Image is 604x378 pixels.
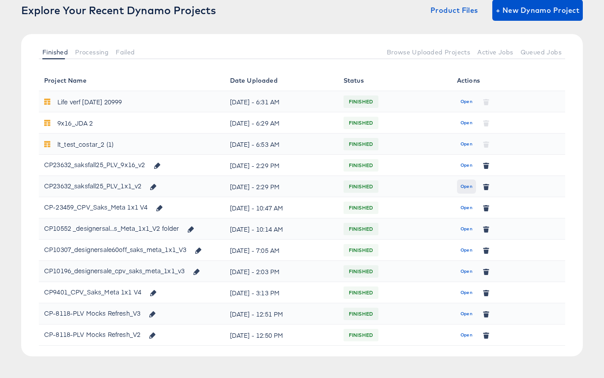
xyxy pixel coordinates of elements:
div: CP-23459_CPV_Saks_Meta 1x1 V4 [44,200,168,215]
span: Finished [42,49,68,56]
span: Queued Jobs [521,49,562,56]
span: FINISHED [344,264,378,279]
div: 9x16_JDA 2 [57,116,93,130]
span: Open [461,310,472,318]
div: CP23632_saksfall25_PLV_9x16_v2 [44,157,166,172]
div: [DATE] - 10:14 AM [230,222,333,236]
div: Life verf [DATE] 20999 [57,95,122,109]
span: FINISHED [344,179,378,194]
div: CP10552 _designersal...s_Meta_1x1_V2 folder [44,221,179,235]
span: FINISHED [344,328,378,342]
div: [DATE] - 7:05 AM [230,243,333,257]
span: FINISHED [344,222,378,236]
span: Open [461,225,472,233]
button: Open [457,328,476,342]
span: FINISHED [344,201,378,215]
div: [DATE] - 2:29 PM [230,179,333,194]
button: Open [457,116,476,130]
span: Open [461,267,472,275]
span: Processing [75,49,109,56]
button: Open [457,137,476,151]
button: Open [457,179,476,194]
span: Open [461,246,472,254]
div: [DATE] - 12:51 PM [230,307,333,321]
div: CP10196_designersale_cpv_saks_meta_1x1_v3 [44,263,205,279]
span: Open [461,183,472,191]
div: [DATE] - 10:47 AM [230,201,333,215]
button: Open [457,243,476,257]
div: [DATE] - 3:13 PM [230,286,333,300]
th: Date Uploaded [225,70,338,91]
div: [DATE] - 2:29 PM [230,158,333,172]
span: Open [461,204,472,212]
button: Open [457,307,476,321]
th: Status [338,70,452,91]
div: CP23632_saksfall25_PLV_1x1_v2 [44,179,162,194]
span: Open [461,161,472,169]
div: CP10307_designersale60off_saks_meta_1x1_V3 [44,242,207,257]
button: Open [457,201,476,215]
span: FINISHED [344,243,378,257]
span: Active Jobs [477,49,513,56]
button: Open [457,95,476,109]
div: CP9401_CPV_Saks_Meta 1x1 V4 [44,285,162,300]
div: CP-8118-PLV Mocks Refresh_V3 [44,306,161,321]
th: Project Name [39,70,225,91]
div: lt_test_costar_2 (1) [57,137,113,151]
span: FINISHED [344,116,378,130]
div: [DATE] - 6:29 AM [230,116,333,130]
th: Actions [452,70,565,91]
div: Explore Your Recent Dynamo Projects [21,4,216,16]
span: Browse Uploaded Projects [387,49,471,56]
span: Product Files [430,4,478,16]
button: Open [457,264,476,279]
span: FINISHED [344,286,378,300]
span: FINISHED [344,158,378,172]
span: FINISHED [344,307,378,321]
button: Open [457,286,476,300]
button: Open [457,158,476,172]
button: Open [457,222,476,236]
span: Open [461,289,472,297]
span: Failed [116,49,135,56]
div: CP-8118-PLV Mocks Refresh_V2 [44,327,161,342]
div: [DATE] - 2:03 PM [230,264,333,279]
span: Open [461,140,472,148]
div: [DATE] - 6:31 AM [230,95,333,109]
span: + New Dynamo Project [496,4,579,16]
span: Open [461,119,472,127]
span: Open [461,98,472,106]
span: FINISHED [344,137,378,151]
span: FINISHED [344,95,378,109]
span: Open [461,331,472,339]
div: [DATE] - 6:53 AM [230,137,333,151]
div: [DATE] - 12:50 PM [230,328,333,342]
